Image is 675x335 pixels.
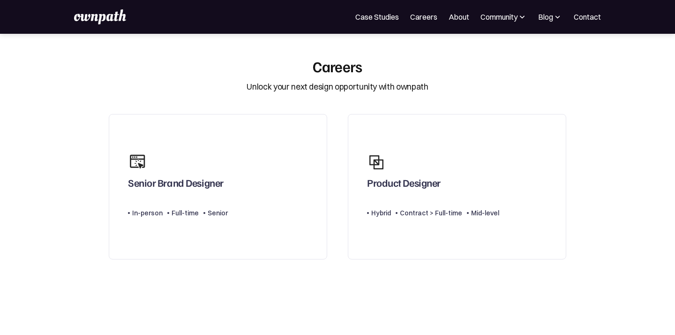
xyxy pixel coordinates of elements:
[471,207,499,219] div: Mid-level
[348,114,566,260] a: Product DesignerHybridContract > Full-timeMid-level
[367,176,441,193] div: Product Designer
[574,11,601,23] a: Contact
[410,11,437,23] a: Careers
[538,11,562,23] div: Blog
[480,11,517,23] div: Community
[371,207,391,219] div: Hybrid
[208,207,228,219] div: Senior
[172,207,199,219] div: Full-time
[109,114,327,260] a: Senior Brand DesignerIn-personFull-timeSenior
[355,11,399,23] a: Case Studies
[480,11,527,23] div: Community
[132,207,163,219] div: In-person
[313,57,362,75] div: Careers
[538,11,553,23] div: Blog
[449,11,469,23] a: About
[247,81,428,93] div: Unlock your next design opportunity with ownpath
[400,207,462,219] div: Contract > Full-time
[128,176,224,193] div: Senior Brand Designer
